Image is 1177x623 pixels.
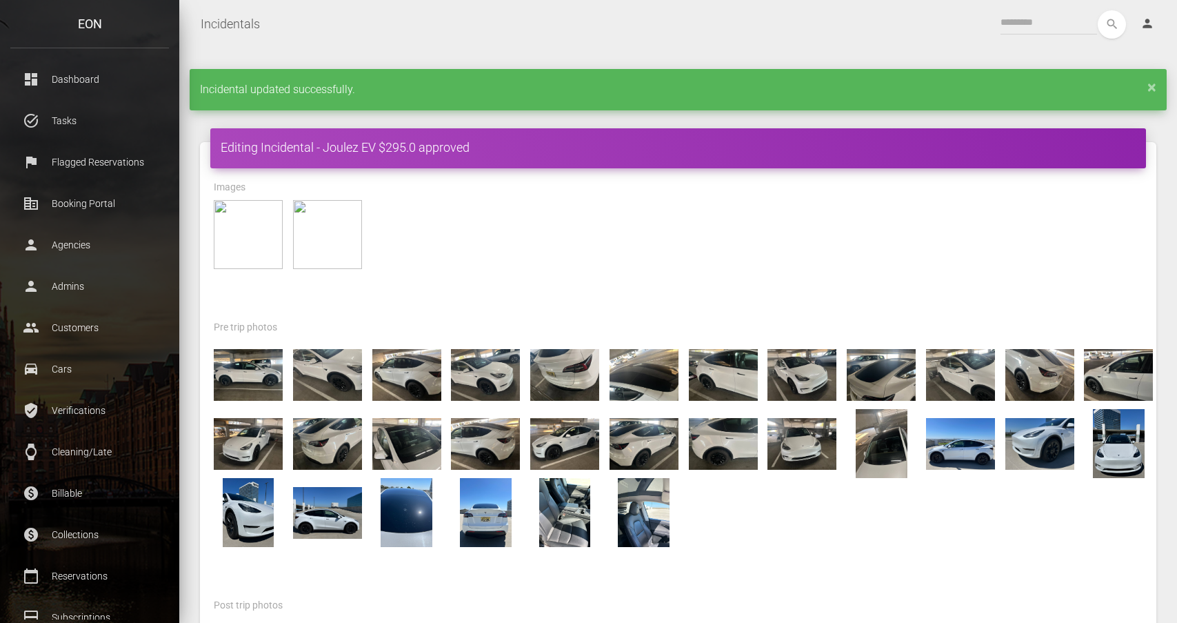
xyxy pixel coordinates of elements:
img: 68a0fedf-e719-43e3-9a03-991e7ec1cd3f_409DBDCF-DCDA-46F3-BEF5-FC21A7A85D71_L0_001_1756735758.83236... [451,409,520,478]
p: Customers [21,317,159,338]
img: 6f26c306-ea73-4866-ae3a-b9036cfb44d3_56632551-F414-4508-AF31-5BC2484092C1_L0_001_1756735733.85949... [689,409,758,478]
h4: Editing Incidental - Joulez EV $295.0 approved [221,139,1136,156]
img: 055666cd-d231-42b4-a463-601ed969542b_4A4BECF6-00CE-4454-8772-616D43F8BC7F_L0_001_1756735775.76404... [1084,340,1153,409]
p: Collections [21,524,159,545]
p: Dashboard [21,69,159,90]
label: Pre trip photos [214,321,277,335]
img: IMG_5489.jpg [926,409,995,478]
p: Admins [21,276,159,297]
img: 54ff11f4-aa0a-4329-8aaa-c31267ebd8e7_95F0CA89-99D3-480B-9291-7FEDDEF217C6_L0_001_1756735785.02632... [530,409,599,478]
p: Agencies [21,235,159,255]
img: IMG_5494.jpg [451,478,520,547]
img: IMG_5495.jpg [372,478,441,547]
a: drive_eta Cars [10,352,169,386]
a: corporate_fare Booking Portal [10,186,169,221]
img: c9244e18-77b3-4169-bd2f-080c5afebb5b_66AC4510-1F35-4AE9-9266-9C40C8DB4BB8_L0_001_1756735730.50210... [689,340,758,409]
a: watch Cleaning/Late [10,435,169,469]
img: IMG_5499.jpg [610,478,678,547]
a: Incidentals [201,7,260,41]
a: person [1130,10,1167,38]
a: calendar_today Reservations [10,559,169,593]
img: b730ff3e-55de-4dd9-8b54-e714d008ffe7_994E9EF2-370A-4A47-95D9-F79C9415F1DF_L0_001_1756735716.39092... [926,340,995,409]
img: IMG_5493.jpg [293,478,362,547]
a: person Admins [10,269,169,304]
img: IMG_5490.jpg [1005,409,1074,478]
a: flag Flagged Reservations [10,145,169,179]
img: 850cc5fb-c540-4238-8ba0-94515f216602_2455E5F1-1A53-4A21-ABE7-7E0125DF3D56_L0_001_1756735740.77011... [293,409,362,478]
a: person Agencies [10,228,169,262]
img: bcae248c-d5f1-4b08-acc8-ba27ae959f7f_27A7C98F-6AA6-4CF3-883B-87E4875972CB_L0_001_1756735709.14754... [767,340,836,409]
img: eab77912-48cb-4505-a22c-f4c5791e22e9_D43FBE91-141E-4D91-B7D6-E831A2A11E16_L0_001_1756735714.59329... [293,340,362,409]
p: Reservations [21,566,159,586]
img: IMG_5491.jpg [1084,409,1153,478]
img: 856e01e7-f9eb-40eb-876d-43d1eb2a3cea_D1C190DD-ED22-4EEB-ADC2-F814AFDB9B06_L0_001_1756735699.55935... [214,409,283,478]
p: Billable [21,483,159,504]
label: Images [214,181,245,195]
img: d823233c-264b-4032-8225-daf9aa3d6031_A1213F46-C8F8-465C-AAFB-D25F1DC48FEA_L0_001_1756735743.92892... [530,340,599,409]
p: Cleaning/Late [21,442,159,462]
p: Tasks [21,110,159,131]
img: e359eeaf-baf4-4650-a67d-e87d9555f53d_8189346F-E85D-46E6-BD76-1BA1C32532F7_L0_001_1756735761.27668... [372,340,441,409]
img: 2012133990-Receipt.pdf [214,200,283,269]
a: dashboard Dashboard [10,62,169,97]
a: verified_user Verifications [10,393,169,428]
img: 9d60f79f-96f8-46d5-ac57-f6216c80a4c9_D65121CA-8295-4A3D-90F2-D559407D7261_L0_001_1756735738.49839... [610,409,678,478]
p: Booking Portal [21,193,159,214]
p: Flagged Reservations [21,152,159,172]
a: people Customers [10,310,169,345]
img: d1029230-0bd5-4efd-88b0-fdc49c3d59f3_2BF61465-8A51-4F0F-9F57-74CE7FD68E95_L0_001_1756735712.17133... [451,340,520,409]
label: Post trip photos [214,599,283,613]
i: person [1140,17,1154,30]
p: Cars [21,359,159,379]
img: 6abd4e57-7c46-48f3-b5ad-8b5da8316ef5_2CE1ADF1-96A3-49FF-923D-5E70D31863B7_L0_001_1756735705.62925... [767,409,836,478]
a: paid Billable [10,476,169,511]
img: IMG_5498.jpg [530,478,599,547]
img: b9fa1d11-19d1-4a14-9f2f-a36001a3edab_9FF81B29-5083-48C9-A456-95E02014159C_L0_001_1756735754.36299... [1005,340,1074,409]
img: 0e764343-f2f3-4bb0-8758-7793a9e43acc_0C97149B-FEB7-41DD-A196-4AF62A8A9AFD_L0_001_1756735799.38841... [847,409,916,478]
div: Incidental updated successfully. [190,69,1167,110]
img: cf0d8a29-aa27-4753-b9cd-4b6a614c4f7f_7567EFCF-5D76-4DBB-81EB-4BD908D10D74_L0_001_1756735765.10412... [610,340,678,409]
a: paid Collections [10,517,169,552]
img: IMG_5492.jpg [214,478,283,547]
p: Verifications [21,400,159,421]
img: 2012133990-ticket.pdf [293,200,362,269]
button: search [1098,10,1126,39]
img: 742f1cf8-b649-42b0-b364-47886d809d91_DCAAEA6A-041E-4031-AD70-95D11E0E89F6_L0_001_1756735719.67276... [372,409,441,478]
img: fe3410c9-d15f-47fc-badc-7cca5f9808d7_661D5075-30FE-44DE-AEE3-0F036104DF0A_L0_001_1756735726.25974... [214,340,283,409]
a: task_alt Tasks [10,103,169,138]
a: × [1147,83,1156,91]
img: b71469ce-7ff3-4f95-bf37-ed9a2729c835_5513B539-802C-4C69-87DB-8C0238F5FB99_L0_001_1756735746.70150... [847,340,916,409]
